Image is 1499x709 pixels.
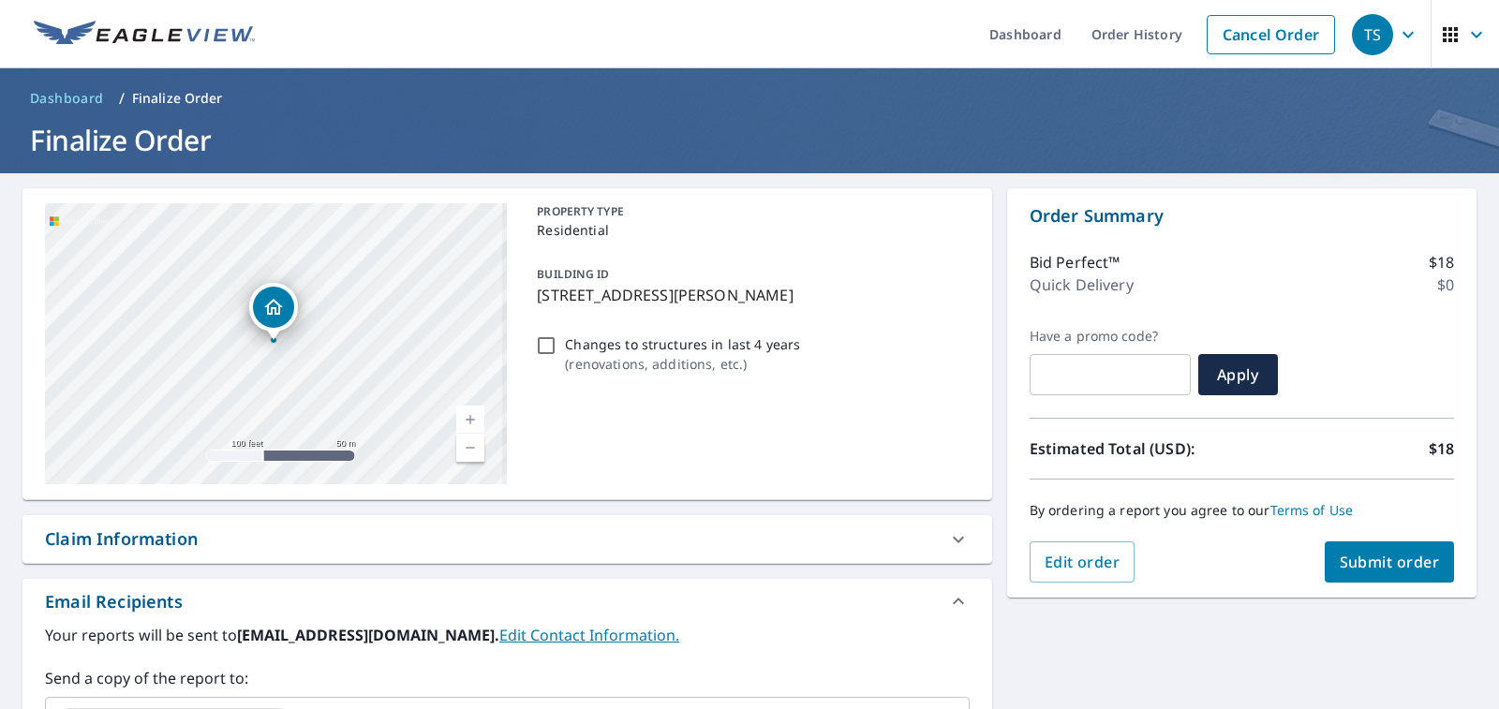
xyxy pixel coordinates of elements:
span: Edit order [1045,552,1121,572]
button: Edit order [1030,541,1135,583]
a: Current Level 18, Zoom In [456,406,484,434]
p: PROPERTY TYPE [537,203,961,220]
a: Terms of Use [1270,501,1354,519]
p: ( renovations, additions, etc. ) [565,354,800,374]
p: Bid Perfect™ [1030,251,1121,273]
p: $0 [1437,273,1454,296]
p: Order Summary [1030,203,1454,229]
button: Apply [1198,354,1278,395]
p: [STREET_ADDRESS][PERSON_NAME] [537,284,961,306]
a: EditContactInfo [499,625,679,645]
span: Dashboard [30,89,104,108]
p: By ordering a report you agree to our [1030,502,1454,519]
p: $18 [1429,437,1454,460]
label: Have a promo code? [1030,328,1191,345]
b: [EMAIL_ADDRESS][DOMAIN_NAME]. [237,625,499,645]
p: Finalize Order [132,89,223,108]
button: Submit order [1325,541,1455,583]
div: Claim Information [45,526,198,552]
div: TS [1352,14,1393,55]
li: / [119,87,125,110]
nav: breadcrumb [22,83,1477,113]
div: Email Recipients [45,589,183,614]
a: Dashboard [22,83,111,113]
a: Cancel Order [1207,15,1335,54]
label: Send a copy of the report to: [45,667,970,689]
p: BUILDING ID [537,266,609,282]
div: Claim Information [22,515,992,563]
span: Apply [1213,364,1263,385]
span: Submit order [1340,552,1440,572]
p: Quick Delivery [1030,273,1134,296]
a: Current Level 18, Zoom Out [456,434,484,462]
label: Your reports will be sent to [45,624,970,646]
div: Email Recipients [22,579,992,624]
p: Changes to structures in last 4 years [565,334,800,354]
img: EV Logo [34,21,255,49]
div: Dropped pin, building 1, Residential property, 1303 Graystone Hills Dr Conroe, TX 77304 [249,283,298,341]
p: Estimated Total (USD): [1030,437,1242,460]
p: Residential [537,220,961,240]
p: $18 [1429,251,1454,273]
h1: Finalize Order [22,121,1477,159]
